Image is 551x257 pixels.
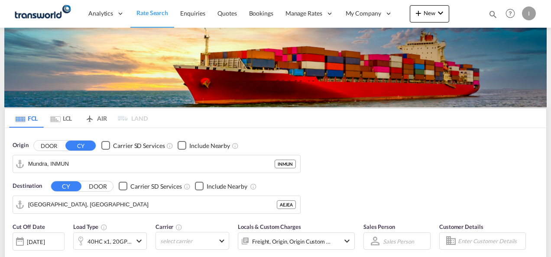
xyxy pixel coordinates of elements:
[252,235,331,247] div: Freight Origin Origin Custom Destination Factory Stuffing
[34,141,64,151] button: DOOR
[156,223,182,230] span: Carrier
[113,141,165,150] div: Carrier SD Services
[44,109,78,128] md-tab-item: LCL
[78,109,113,128] md-tab-item: AIR
[136,9,168,16] span: Rate Search
[13,196,300,213] md-input-container: Jebel Ali, AEJEA
[9,109,148,128] md-pagination-wrapper: Use the left and right arrow keys to navigate between tabs
[458,235,523,247] input: Enter Customer Details
[13,223,45,230] span: Cut Off Date
[285,9,322,18] span: Manage Rates
[88,235,132,247] div: 40HC x1 20GP x1
[184,183,191,190] md-icon: Unchecked: Search for CY (Container Yard) services for all selected carriers.Checked : Search for...
[232,142,239,149] md-icon: Unchecked: Ignores neighbouring ports when fetching rates.Checked : Includes neighbouring ports w...
[84,113,95,120] md-icon: icon-airplane
[27,238,45,246] div: [DATE]
[410,5,449,22] button: icon-plus 400-fgNewicon-chevron-down
[13,232,65,251] div: [DATE]
[503,6,518,21] span: Help
[13,182,42,190] span: Destination
[413,8,424,18] md-icon: icon-plus 400-fg
[101,141,165,150] md-checkbox: Checkbox No Ink
[275,160,296,168] div: INMUN
[83,181,113,191] button: DOOR
[207,182,247,191] div: Include Nearby
[342,236,352,246] md-icon: icon-chevron-down
[166,142,173,149] md-icon: Unchecked: Search for CY (Container Yard) services for all selected carriers.Checked : Search for...
[180,10,205,17] span: Enquiries
[13,155,300,173] md-input-container: Mundra, INMUN
[413,10,446,16] span: New
[503,6,522,22] div: Help
[73,223,107,230] span: Load Type
[217,10,237,17] span: Quotes
[382,235,415,247] md-select: Sales Person
[277,200,296,209] div: AEJEA
[522,6,536,20] div: I
[346,9,381,18] span: My Company
[13,4,71,23] img: f753ae806dec11f0841701cdfdf085c0.png
[28,198,277,211] input: Search by Port
[9,109,44,128] md-tab-item: FCL
[249,10,273,17] span: Bookings
[189,141,230,150] div: Include Nearby
[119,182,182,191] md-checkbox: Checkbox No Ink
[178,141,230,150] md-checkbox: Checkbox No Ink
[134,236,144,246] md-icon: icon-chevron-down
[65,141,96,151] button: CY
[4,28,547,107] img: LCL+%26+FCL+BACKGROUND.png
[51,181,81,191] button: CY
[238,223,301,230] span: Locals & Custom Charges
[100,224,107,231] md-icon: icon-information-outline
[130,182,182,191] div: Carrier SD Services
[488,10,498,22] div: icon-magnify
[488,10,498,19] md-icon: icon-magnify
[195,182,247,191] md-checkbox: Checkbox No Ink
[238,232,355,250] div: Freight Origin Origin Custom Destination Factory Stuffingicon-chevron-down
[28,157,275,170] input: Search by Port
[175,224,182,231] md-icon: The selected Trucker/Carrierwill be displayed in the rate results If the rates are from another f...
[439,223,483,230] span: Customer Details
[250,183,257,190] md-icon: Unchecked: Ignores neighbouring ports when fetching rates.Checked : Includes neighbouring ports w...
[13,141,28,150] span: Origin
[435,8,446,18] md-icon: icon-chevron-down
[363,223,395,230] span: Sales Person
[73,232,147,250] div: 40HC x1 20GP x1icon-chevron-down
[88,9,113,18] span: Analytics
